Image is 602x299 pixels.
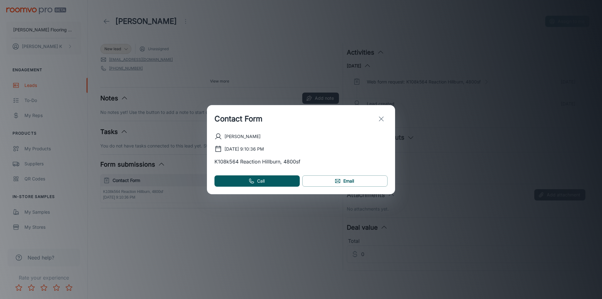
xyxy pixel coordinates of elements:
h1: Contact Form [214,113,262,125]
a: Email [302,175,388,187]
a: Call [214,175,300,187]
p: [PERSON_NAME] [224,133,261,140]
p: K108k564 Reaction Hillburn, 4800sf [214,158,388,165]
button: exit [375,113,388,125]
p: [DATE] 9:10:36 PM [224,146,264,152]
